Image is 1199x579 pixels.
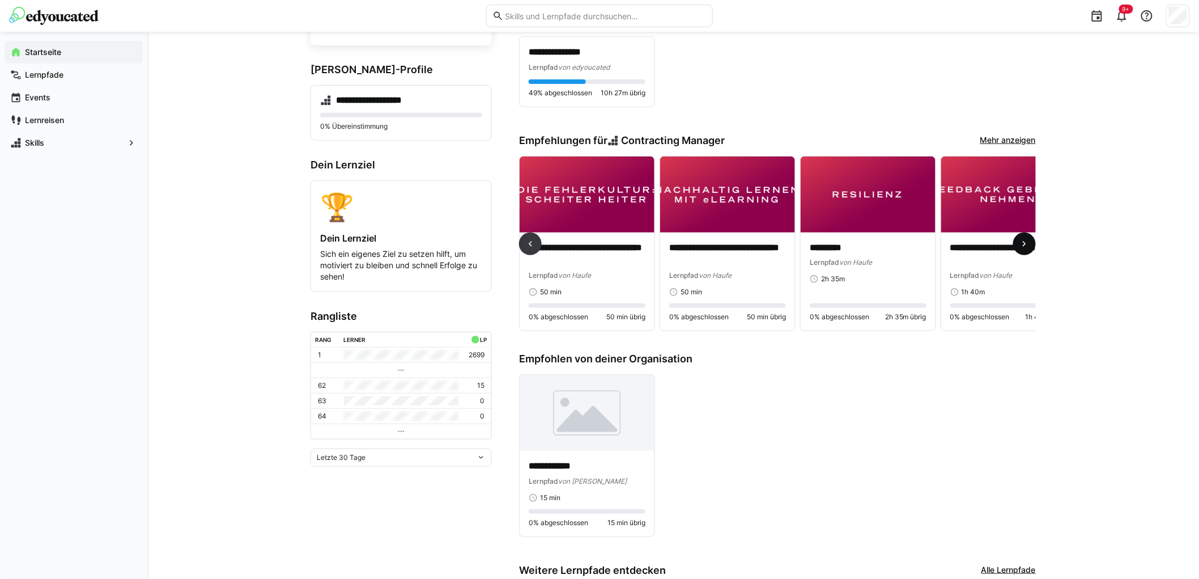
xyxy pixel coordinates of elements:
div: LP [480,336,487,343]
h4: Dein Lernziel [320,233,482,244]
p: 0% Übereinstimmung [320,122,482,131]
p: 64 [318,412,326,421]
span: 10h 27m übrig [601,88,645,98]
div: 🏆 [320,190,482,223]
span: 50 min übrig [747,312,786,322]
span: 50 min [681,288,702,297]
span: Lernpfad [669,271,699,280]
h3: Dein Lernziel [311,159,492,171]
h3: Empfehlungen für [519,134,725,147]
div: Lerner [344,336,366,343]
p: 0 [480,396,484,405]
span: 1h 40m übrig [1026,312,1067,322]
span: 2h 35m übrig [885,312,926,322]
span: 50 min übrig [606,312,645,322]
span: von Haufe [980,271,1013,280]
p: 62 [318,381,326,390]
span: Lernpfad [529,63,558,71]
a: Alle Lernpfade [981,564,1036,577]
span: von Haufe [699,271,732,280]
span: 0% abgeschlossen [950,312,1010,322]
span: 50 min [540,288,562,297]
img: image [520,157,654,233]
span: 49% abgeschlossen [529,88,592,98]
span: von [PERSON_NAME] [558,477,627,485]
span: 9+ [1123,6,1130,12]
p: Sich ein eigenes Ziel zu setzen hilft, um motiviert zu bleiben und schnell Erfolge zu sehen! [320,248,482,282]
h3: Empfohlen von deiner Organisation [519,353,1036,365]
span: Lernpfad [810,258,839,267]
span: 0% abgeschlossen [529,312,588,322]
h3: Weitere Lernpfade entdecken [519,564,666,577]
p: 0 [480,412,484,421]
span: 0% abgeschlossen [669,312,729,322]
img: image [941,157,1076,233]
h3: [PERSON_NAME]-Profile [311,64,492,76]
span: von Haufe [558,271,591,280]
span: Contracting Manager [621,134,725,147]
input: Skills und Lernpfade durchsuchen… [504,11,707,21]
p: 15 [477,381,484,390]
a: Mehr anzeigen [980,134,1036,147]
span: Lernpfad [950,271,980,280]
img: image [801,157,936,233]
span: Lernpfad [529,271,558,280]
p: 63 [318,396,326,405]
span: Lernpfad [529,477,558,485]
span: 0% abgeschlossen [529,518,588,527]
span: von edyoucated [558,63,610,71]
span: 2h 35m [821,274,845,284]
span: 15 min übrig [607,518,645,527]
span: 1h 40m [962,288,985,297]
h3: Rangliste [311,310,492,323]
span: 0% abgeschlossen [810,312,869,322]
span: 15 min [540,493,560,502]
span: Letzte 30 Tage [317,453,365,462]
p: 1 [318,350,321,360]
span: von Haufe [839,258,872,267]
img: image [660,157,795,233]
p: 2699 [469,350,484,360]
img: image [520,375,654,451]
div: Rang [316,336,332,343]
